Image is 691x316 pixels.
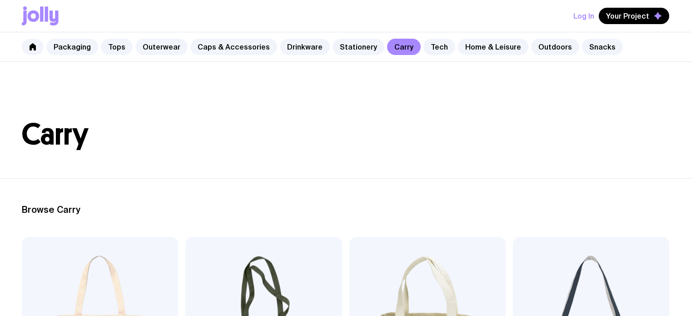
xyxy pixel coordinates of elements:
[190,39,277,55] a: Caps & Accessories
[531,39,579,55] a: Outdoors
[599,8,669,24] button: Your Project
[135,39,188,55] a: Outerwear
[387,39,421,55] a: Carry
[423,39,455,55] a: Tech
[582,39,623,55] a: Snacks
[573,8,594,24] button: Log In
[22,204,669,215] h2: Browse Carry
[280,39,330,55] a: Drinkware
[22,120,669,149] h1: Carry
[606,11,649,20] span: Your Project
[46,39,98,55] a: Packaging
[101,39,133,55] a: Tops
[458,39,528,55] a: Home & Leisure
[333,39,384,55] a: Stationery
